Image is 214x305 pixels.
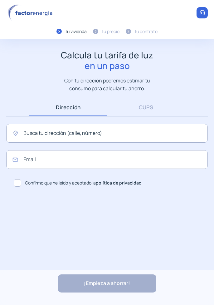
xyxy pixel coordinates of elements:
a: política de privacidad [96,180,142,186]
img: logo factor [6,4,56,22]
div: Tu contrato [134,28,158,35]
div: Tu vivienda [65,28,87,35]
div: Tu precio [101,28,119,35]
span: en un paso [61,61,153,71]
span: Confirmo que he leído y aceptado la [25,180,142,186]
h1: Calcula tu tarifa de luz [61,50,153,71]
a: Dirección [29,98,107,116]
a: CUPS [107,98,185,116]
p: Con tu dirección podremos estimar tu consumo para calcular tu ahorro. [58,77,156,92]
img: llamar [199,10,205,16]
